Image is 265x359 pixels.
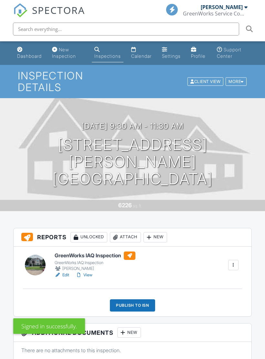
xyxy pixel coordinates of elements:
[32,3,85,17] span: SPECTORA
[55,272,69,278] a: Edit
[94,53,121,59] div: Inspections
[118,202,132,209] div: 6226
[55,251,135,260] h6: GreenWorks IAQ Inspection
[92,44,123,62] a: Inspections
[49,44,87,62] a: New Inspection
[15,44,44,62] a: Dashboard
[129,44,154,62] a: Calendar
[187,79,225,84] a: Client View
[187,77,223,86] div: Client View
[55,251,135,272] a: GreenWorks IAQ Inspection GreenWorks IAQ Inspection [PERSON_NAME]
[76,272,92,278] a: View
[110,299,155,312] div: Publish to ISN
[52,47,76,59] div: New Inspection
[18,70,247,93] h1: Inspection Details
[188,44,209,62] a: Profile
[133,203,142,208] span: sq. ft.
[21,347,244,354] p: There are no attachments to this inspection.
[143,232,167,242] div: New
[70,232,107,242] div: Unlocked
[13,9,85,22] a: SPECTORA
[131,53,152,59] div: Calendar
[13,23,239,36] input: Search everything...
[55,265,135,272] div: [PERSON_NAME]
[55,260,135,265] div: GreenWorks IAQ Inspection
[214,44,250,62] a: Support Center
[13,318,85,334] div: Signed in successfully.
[17,53,42,59] div: Dashboard
[10,136,255,187] h1: [STREET_ADDRESS][PERSON_NAME] [GEOGRAPHIC_DATA]
[110,232,141,242] div: Attach
[191,53,206,59] div: Profile
[217,47,241,59] div: Support Center
[14,228,251,247] h3: Reports
[162,53,181,59] div: Settings
[81,122,184,130] h3: [DATE] 9:30 am - 11:30 am
[226,77,247,86] div: More
[159,44,183,62] a: Settings
[13,3,27,17] img: The Best Home Inspection Software - Spectora
[183,10,248,17] div: GreenWorks Service Company
[201,4,243,10] div: [PERSON_NAME]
